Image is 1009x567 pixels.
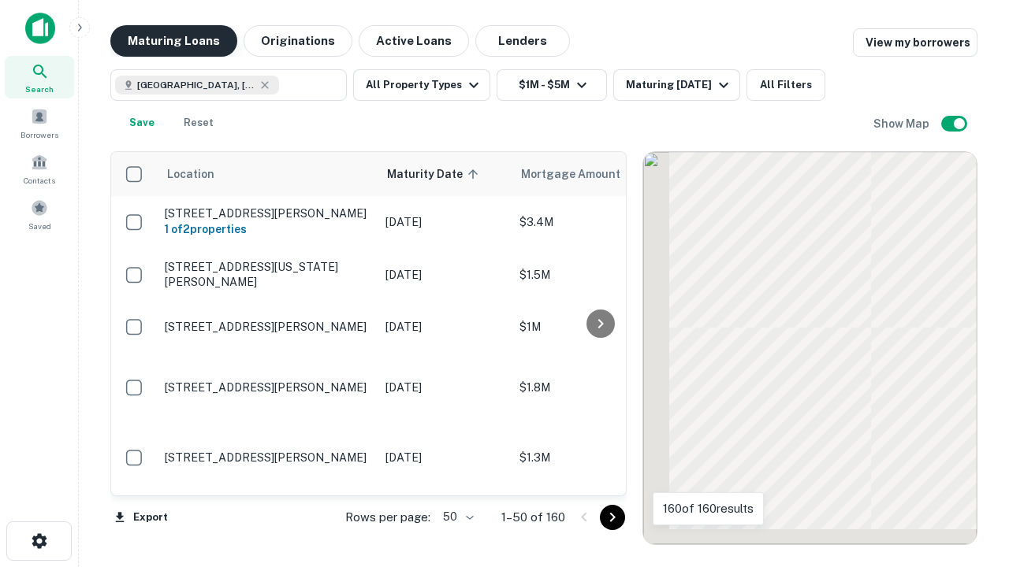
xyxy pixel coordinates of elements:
[475,25,570,57] button: Lenders
[117,107,167,139] button: Save your search to get updates of matches that match your search criteria.
[385,266,504,283] p: [DATE]
[165,260,370,288] p: [STREET_ADDRESS][US_STATE][PERSON_NAME]
[244,25,352,57] button: Originations
[173,107,224,139] button: Reset
[5,56,74,98] a: Search
[5,102,74,144] a: Borrowers
[157,152,378,196] th: Location
[165,320,370,334] p: [STREET_ADDRESS][PERSON_NAME]
[663,499,754,518] p: 160 of 160 results
[512,152,685,196] th: Mortgage Amount
[853,28,977,57] a: View my borrowers
[165,380,370,395] p: [STREET_ADDRESS][PERSON_NAME]
[930,441,1009,517] iframe: Chat Widget
[385,449,504,466] p: [DATE]
[353,69,490,101] button: All Property Types
[165,206,370,220] p: [STREET_ADDRESS][PERSON_NAME]
[519,379,677,396] p: $1.8M
[643,152,977,544] div: 0 0
[110,506,172,529] button: Export
[166,165,214,183] span: Location
[626,76,733,94] div: Maturing [DATE]
[873,115,932,132] h6: Show Map
[600,505,625,530] button: Go to next page
[378,152,512,196] th: Maturity Date
[437,506,476,528] div: 50
[28,220,51,232] span: Saved
[501,508,565,527] p: 1–50 of 160
[359,25,469,57] button: Active Loans
[497,69,607,101] button: $1M - $5M
[519,318,677,335] p: $1M
[387,165,483,183] span: Maturity Date
[519,213,677,231] p: $3.4M
[5,147,74,190] a: Contacts
[613,69,740,101] button: Maturing [DATE]
[385,213,504,231] p: [DATE]
[25,83,54,95] span: Search
[385,379,504,396] p: [DATE]
[25,13,55,44] img: capitalize-icon.png
[345,508,430,527] p: Rows per page:
[385,318,504,335] p: [DATE]
[521,165,641,183] span: Mortgage Amount
[137,78,255,92] span: [GEOGRAPHIC_DATA], [GEOGRAPHIC_DATA], [GEOGRAPHIC_DATA]
[519,449,677,466] p: $1.3M
[24,174,55,187] span: Contacts
[519,266,677,283] p: $1.5M
[165,450,370,465] p: [STREET_ADDRESS][PERSON_NAME]
[110,25,237,57] button: Maturing Loans
[5,193,74,235] a: Saved
[20,128,58,141] span: Borrowers
[165,220,370,238] h6: 1 of 2 properties
[747,69,825,101] button: All Filters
